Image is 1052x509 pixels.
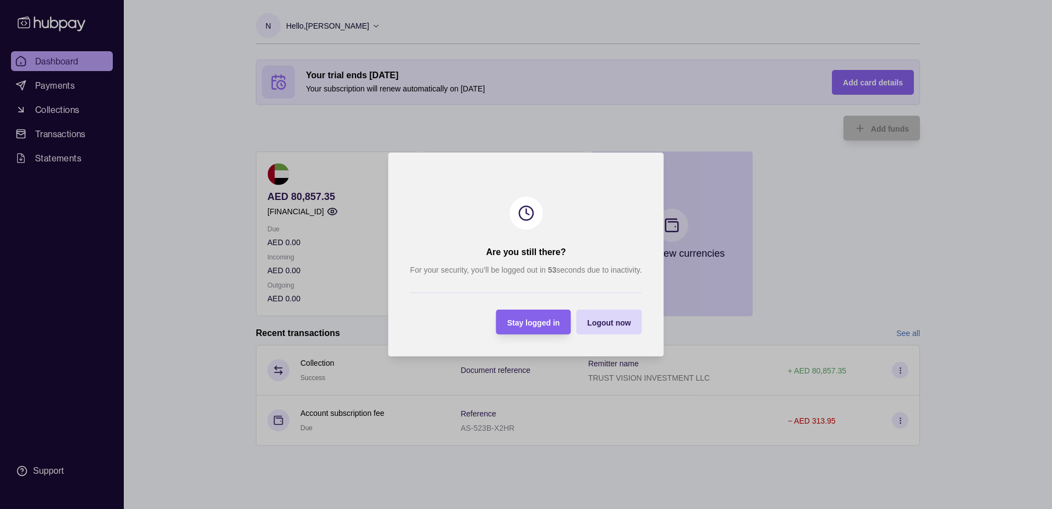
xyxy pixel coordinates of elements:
[507,318,560,327] span: Stay logged in
[496,310,571,334] button: Stay logged in
[587,318,631,327] span: Logout now
[410,264,642,276] p: For your security, you’ll be logged out in seconds due to inactivity.
[486,246,566,258] h2: Are you still there?
[576,310,642,334] button: Logout now
[548,266,557,274] strong: 53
